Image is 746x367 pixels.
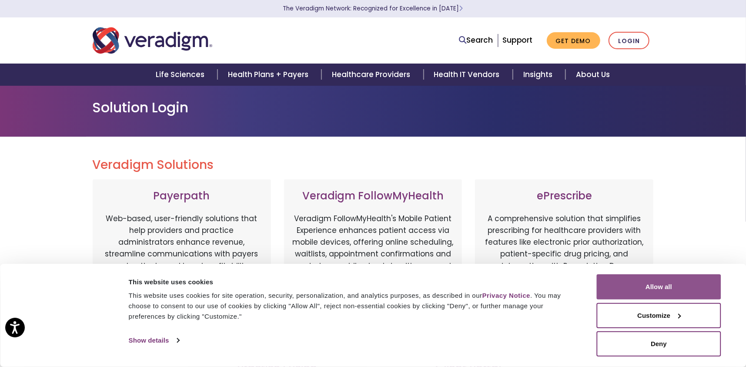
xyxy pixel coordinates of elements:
[459,34,493,46] a: Search
[129,290,577,322] div: This website uses cookies for site operation, security, personalization, and analytics purposes, ...
[547,32,600,49] a: Get Demo
[484,213,645,304] p: A comprehensive solution that simplifies prescribing for healthcare providers with features like ...
[129,277,577,287] div: This website uses cookies
[283,4,463,13] a: The Veradigm Network: Recognized for Excellence in [DATE]Learn More
[129,334,179,347] a: Show details
[145,64,217,86] a: Life Sciences
[459,4,463,13] span: Learn More
[597,331,721,357] button: Deny
[597,274,721,300] button: Allow all
[101,190,262,202] h3: Payerpath
[513,64,565,86] a: Insights
[321,64,423,86] a: Healthcare Providers
[597,303,721,328] button: Customize
[424,64,513,86] a: Health IT Vendors
[101,213,262,304] p: Web-based, user-friendly solutions that help providers and practice administrators enhance revenu...
[93,99,654,116] h1: Solution Login
[293,190,454,202] h3: Veradigm FollowMyHealth
[482,292,530,299] a: Privacy Notice
[93,158,654,172] h2: Veradigm Solutions
[609,32,649,50] a: Login
[565,64,620,86] a: About Us
[502,35,533,45] a: Support
[217,64,321,86] a: Health Plans + Payers
[93,26,212,55] img: Veradigm logo
[484,190,645,202] h3: ePrescribe
[293,213,454,296] p: Veradigm FollowMyHealth's Mobile Patient Experience enhances patient access via mobile devices, o...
